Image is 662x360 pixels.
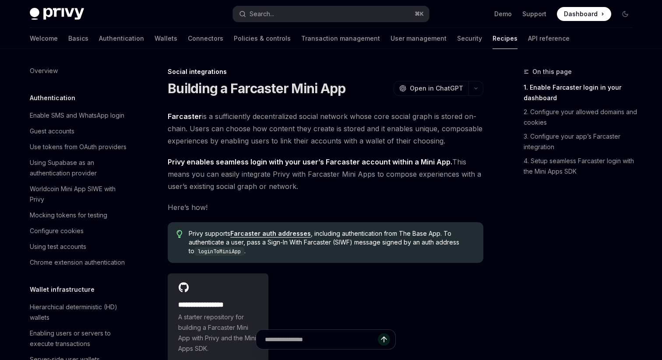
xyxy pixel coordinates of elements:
[564,10,598,18] span: Dashboard
[522,10,546,18] a: Support
[168,112,202,121] a: Farcaster
[23,108,135,123] a: Enable SMS and WhatsApp login
[23,155,135,181] a: Using Supabase as an authentication provider
[30,284,95,295] h5: Wallet infrastructure
[23,63,135,79] a: Overview
[30,28,58,49] a: Welcome
[168,80,345,96] h1: Building a Farcaster Mini App
[265,330,378,349] input: Ask a question...
[528,28,570,49] a: API reference
[68,28,88,49] a: Basics
[168,156,483,192] span: This means you can easily integrate Privy with Farcaster Mini Apps to compose experiences with a ...
[524,129,639,154] a: 3. Configure your app’s Farcaster integration
[524,105,639,129] a: 2. Configure your allowed domains and cookies
[23,255,135,270] a: Chrome extension authentication
[233,6,429,22] button: Open search
[30,184,130,205] div: Worldcoin Mini App SIWE with Privy
[168,110,483,147] span: is a sufficiently decentralized social network whose core social graph is stored on-chain. Users ...
[168,201,483,213] span: Here’s how!
[23,239,135,255] a: Using test accounts
[30,157,130,178] div: Using Supabase as an authentication provider
[618,7,632,21] button: Toggle dark mode
[30,110,124,121] div: Enable SMS and WhatsApp login
[532,66,572,77] span: On this page
[176,230,183,238] svg: Tip
[23,325,135,352] a: Enabling users or servers to execute transactions
[524,154,639,178] a: 4. Setup seamless Farcaster login with the Mini Apps SDK
[189,229,475,256] span: Privy supports , including authentication from The Base App. To authenticate a user, pass a Sign-...
[188,28,223,49] a: Connectors
[30,142,127,152] div: Use tokens from OAuth providers
[23,139,135,155] a: Use tokens from OAuth providers
[30,241,86,252] div: Using test accounts
[30,126,74,136] div: Guest accounts
[234,28,291,49] a: Policies & controls
[557,7,611,21] a: Dashboard
[410,84,463,93] span: Open in ChatGPT
[168,67,483,76] div: Social integrations
[394,81,468,96] button: Open in ChatGPT
[30,226,84,236] div: Configure cookies
[23,123,135,139] a: Guest accounts
[23,299,135,325] a: Hierarchical deterministic (HD) wallets
[30,210,107,220] div: Mocking tokens for testing
[30,93,75,103] h5: Authentication
[178,312,258,354] span: A starter repository for building a Farcaster Mini App with Privy and the Mini Apps SDK.
[415,10,424,17] span: ⌘ K
[391,28,447,49] a: User management
[155,28,177,49] a: Wallets
[30,8,84,20] img: dark logo
[30,66,58,76] div: Overview
[30,257,125,268] div: Chrome extension authentication
[23,207,135,223] a: Mocking tokens for testing
[194,247,244,256] code: loginToMiniApp
[250,9,274,19] div: Search...
[230,230,311,238] a: Farcaster auth addresses
[301,28,380,49] a: Transaction management
[493,28,518,49] a: Recipes
[168,157,452,166] strong: Privy enables seamless login with your user’s Farcaster account within a Mini App.
[23,181,135,207] a: Worldcoin Mini App SIWE with Privy
[524,80,639,105] a: 1. Enable Farcaster login in your dashboard
[457,28,482,49] a: Security
[30,302,130,323] div: Hierarchical deterministic (HD) wallets
[23,223,135,239] a: Configure cookies
[494,10,512,18] a: Demo
[30,328,130,349] div: Enabling users or servers to execute transactions
[99,28,144,49] a: Authentication
[378,333,390,346] button: Send message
